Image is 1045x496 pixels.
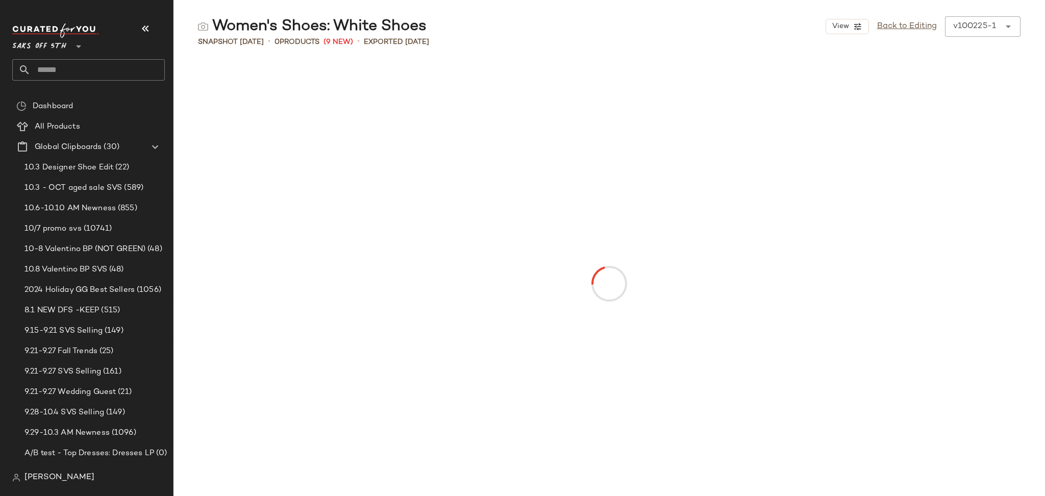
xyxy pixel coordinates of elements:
[831,22,849,31] span: View
[275,38,280,46] span: 0
[113,162,129,173] span: (22)
[198,21,208,32] img: svg%3e
[12,23,99,38] img: cfy_white_logo.C9jOOHJF.svg
[24,243,145,255] span: 10-8 Valentino BP (NOT GREEN)
[826,19,868,34] button: View
[24,366,101,378] span: 9.21-9.27 SVS Selling
[24,223,82,235] span: 10/7 promo svs
[275,37,319,47] div: Products
[24,448,154,459] span: A/B test - Top Dresses: Dresses LP
[110,427,136,439] span: (1096)
[104,407,125,418] span: (149)
[324,37,353,47] span: (9 New)
[12,474,20,482] img: svg%3e
[24,386,116,398] span: 9.21-9.27 Wedding Guest
[35,121,80,133] span: All Products
[12,35,66,53] span: Saks OFF 5TH
[24,203,116,214] span: 10.6-10.10 AM Newness
[102,141,119,153] span: (30)
[97,345,114,357] span: (25)
[877,20,937,33] a: Back to Editing
[135,284,161,296] span: (1056)
[145,243,162,255] span: (48)
[24,345,97,357] span: 9.21-9.27 Fall Trends
[953,20,996,33] div: v100225-1
[103,325,123,337] span: (149)
[357,36,360,48] span: •
[24,427,110,439] span: 9.29-10.3 AM Newness
[116,203,137,214] span: (855)
[24,325,103,337] span: 9.15-9.21 SVS Selling
[122,182,143,194] span: (589)
[24,305,99,316] span: 8.1 NEW DFS -KEEP
[35,141,102,153] span: Global Clipboards
[24,182,122,194] span: 10.3 - OCT aged sale SVS
[24,407,104,418] span: 9.28-10.4 SVS Selling
[198,16,427,37] div: Women's Shoes: White Shoes
[101,366,121,378] span: (161)
[198,37,264,47] span: Snapshot [DATE]
[16,101,27,111] img: svg%3e
[154,448,167,459] span: (0)
[116,386,132,398] span: (21)
[33,101,73,112] span: Dashboard
[24,472,94,484] span: [PERSON_NAME]
[24,264,107,276] span: 10.8 Valentino BP SVS
[99,305,120,316] span: (515)
[82,223,112,235] span: (10741)
[268,36,270,48] span: •
[107,264,124,276] span: (48)
[24,284,135,296] span: 2024 Holiday GG Best Sellers
[364,37,429,47] p: Exported [DATE]
[24,162,113,173] span: 10.3 Designer Shoe Edit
